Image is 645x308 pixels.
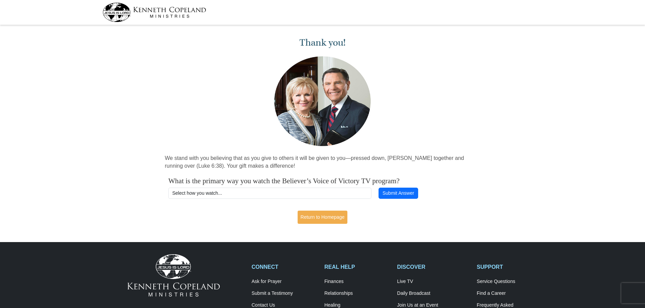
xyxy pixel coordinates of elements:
a: Live TV [397,279,470,285]
button: Submit Answer [379,188,418,199]
a: Service Questions [477,279,542,285]
h2: REAL HELP [324,264,390,270]
a: Return to Homepage [298,211,348,224]
a: Find a Career [477,290,542,297]
h4: What is the primary way you watch the Believer’s Voice of Victory TV program? [168,177,477,185]
h1: Thank you! [165,37,480,48]
a: Daily Broadcast [397,290,470,297]
img: kcm-header-logo.svg [103,3,206,22]
p: We stand with you believing that as you give to others it will be given to you—pressed down, [PER... [165,155,480,170]
a: Ask for Prayer [252,279,317,285]
a: Submit a Testimony [252,290,317,297]
h2: DISCOVER [397,264,470,270]
img: Kenneth and Gloria [273,55,372,148]
a: Relationships [324,290,390,297]
h2: CONNECT [252,264,317,270]
a: Finances [324,279,390,285]
h2: SUPPORT [477,264,542,270]
img: Kenneth Copeland Ministries [127,254,220,296]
